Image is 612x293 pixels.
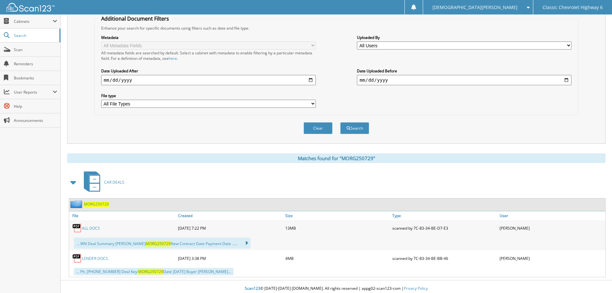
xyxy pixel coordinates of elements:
[80,169,124,195] a: CAR DEALS
[101,75,316,85] input: start
[98,15,172,22] legend: Additional Document Filters
[104,179,124,185] span: CAR DEALS
[72,253,82,263] img: PDF.png
[67,153,606,163] div: Matches found for "MORG250729"
[74,238,251,249] div: ... WN Deal Summary [PERSON_NAME] New Contract Date Payment Date ......
[245,286,260,291] span: Scan123
[14,75,57,81] span: Bookmarks
[14,89,53,95] span: User Reports
[176,211,284,220] a: Created
[284,222,391,234] div: 13MB
[543,5,603,9] span: Classic Chevrolet Highway 6
[84,201,109,207] a: MORG250729
[391,252,498,265] div: scanned by 7C-83-34-BE-BB-46
[101,50,316,61] div: All metadata fields are searched by default. Select a cabinet with metadata to enable filtering b...
[82,225,100,231] a: ALL DOCS
[98,25,575,31] div: Enhance your search for specific documents using filters such as date and file type.
[14,19,53,24] span: Cabinets
[74,268,234,275] div: ... Ph. [PHONE_NUMBER] Deal Key: Date [DATE] Buyer [PERSON_NAME]...
[176,252,284,265] div: [DATE] 3:38 PM
[101,35,316,40] label: Metadata
[138,269,163,274] span: MORG250729
[432,5,518,9] span: [DEMOGRAPHIC_DATA][PERSON_NAME]
[498,252,605,265] div: [PERSON_NAME]
[101,68,316,74] label: Date Uploaded After
[304,122,333,134] button: Clear
[169,56,177,61] a: here
[391,211,498,220] a: Type
[391,222,498,234] div: scanned by 7C-83-34-BE-D7-E3
[340,122,369,134] button: Search
[357,75,572,85] input: end
[14,61,57,67] span: Reminders
[498,211,605,220] a: User
[357,68,572,74] label: Date Uploaded Before
[284,252,391,265] div: 4MB
[82,256,109,261] a: LENDER DOCS.
[101,93,316,98] label: File type
[14,47,57,52] span: Scan
[146,241,171,246] span: MORG250729
[72,223,82,233] img: PDF.png
[6,3,55,12] img: scan123-logo-white.svg
[580,262,612,293] iframe: Chat Widget
[284,211,391,220] a: Size
[70,200,84,208] img: folder2.png
[357,35,572,40] label: Uploaded By
[14,33,56,38] span: Search
[69,211,176,220] a: File
[404,286,428,291] a: Privacy Policy
[176,222,284,234] div: [DATE] 7:22 PM
[498,222,605,234] div: [PERSON_NAME]
[14,104,57,109] span: Help
[14,118,57,123] span: Announcements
